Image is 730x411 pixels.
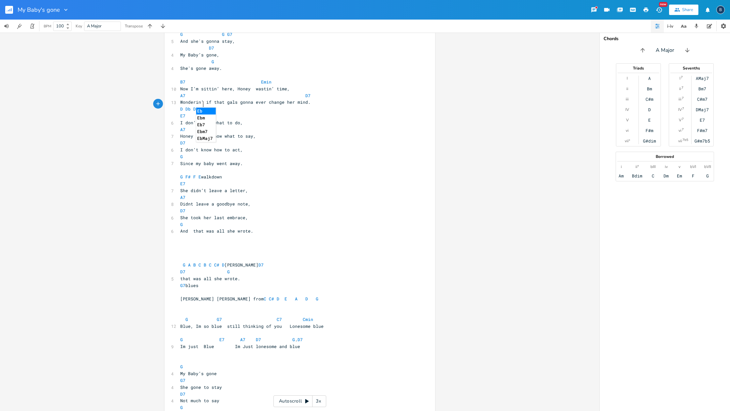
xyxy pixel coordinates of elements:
[277,296,279,302] span: D
[180,262,269,268] span: [PERSON_NAME]
[188,262,191,268] span: A
[180,404,183,410] span: G
[616,66,661,70] div: Triads
[227,269,230,275] span: G
[646,97,653,102] div: C#m
[305,296,308,302] span: D
[635,164,639,169] div: ii°
[669,5,698,15] button: Share
[646,128,653,133] div: F#m
[180,269,185,275] span: D7
[665,164,668,169] div: iv
[180,364,183,370] span: G
[214,262,219,268] span: C#
[292,337,295,342] span: G
[626,117,629,123] div: V
[180,106,209,112] span: eb
[180,31,183,37] span: G
[185,316,188,322] span: G
[180,337,303,342] span: .
[196,114,216,121] li: Ebm
[681,85,683,90] sup: 7
[209,262,212,268] span: C
[632,173,642,178] div: Bdim
[621,164,622,169] div: i
[316,296,318,302] span: G
[303,316,313,322] span: Cmin
[185,174,191,180] span: F#
[648,76,651,81] div: A
[285,296,287,302] span: E
[180,228,253,234] span: And that was all she wrote.
[678,107,682,112] div: IV
[679,76,680,81] div: I
[180,99,311,105] span: Wonderin’ if that gals gonna ever change her mind.
[219,337,225,342] span: E7
[125,24,143,28] div: Transpose
[700,117,705,123] div: E7
[659,2,667,7] div: New
[180,398,219,403] span: Not much to say
[696,107,709,112] div: DMaj7
[682,137,688,143] sup: 7b5
[679,128,681,133] div: vi
[222,262,225,268] span: D
[298,337,303,342] span: D7
[180,174,183,180] span: G
[180,93,185,99] span: A7
[217,316,222,322] span: G7
[180,282,198,288] span: blues
[679,86,681,91] div: ii
[201,106,204,112] span: E
[196,108,216,114] li: Eb
[193,174,196,180] span: F
[616,155,714,159] div: Borrowed
[180,154,183,160] span: G
[648,117,651,123] div: E
[625,107,629,112] div: IV
[180,201,251,207] span: Didnt leave a goodbye note,
[180,323,324,329] span: Blue, Im so blue still thinking of you Lonesome blue
[18,7,60,13] span: My Baby's gone
[180,384,222,390] span: She gone to stay
[180,296,318,302] span: [PERSON_NAME] [PERSON_NAME] from
[652,173,654,178] div: C
[180,343,300,349] span: Im just Blue Im Just lonesome and blue
[180,147,243,153] span: I don’t know how to act,
[180,337,183,342] span: G
[198,174,201,180] span: E
[682,7,693,13] div: Share
[697,128,708,133] div: F#m7
[679,117,681,123] div: V
[696,76,709,81] div: AMaj7
[716,2,725,17] button: B
[204,262,206,268] span: B
[180,276,240,282] span: that was all she wrote.
[664,173,669,178] div: Dm
[196,128,216,135] li: Ebm7
[180,140,185,146] span: D7
[269,296,274,302] span: C#
[264,296,266,302] span: C
[180,391,185,397] span: D7
[305,93,311,99] span: D7
[256,337,261,342] span: D7
[295,296,298,302] span: A
[682,96,684,101] sup: 7
[180,86,290,92] span: Now I’m sittin’ here, Honey wastin’ time,
[180,188,248,193] span: She didn’t leave a letter,
[183,262,185,268] span: G
[625,138,630,144] div: vii°
[212,59,214,65] span: G
[180,52,219,58] span: My Baby’s gone,
[227,31,232,37] span: G7
[180,38,235,44] span: And she's gonna stay,
[277,316,282,322] span: C7
[647,86,652,91] div: Bm
[643,138,656,144] div: G#dim
[180,174,222,180] span: walkdown
[180,65,222,71] span: She's gone away.
[193,262,196,268] span: B
[185,106,191,112] span: Db
[261,79,271,85] span: Emin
